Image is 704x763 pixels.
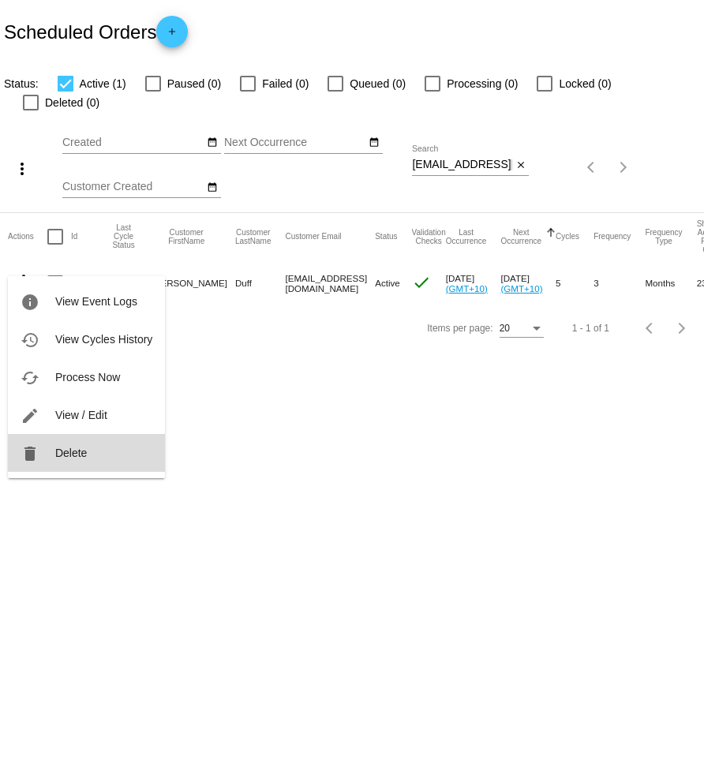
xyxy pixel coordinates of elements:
[55,409,107,421] span: View / Edit
[21,293,39,312] mat-icon: info
[55,333,152,346] span: View Cycles History
[55,447,87,459] span: Delete
[55,371,120,383] span: Process Now
[55,295,137,308] span: View Event Logs
[21,406,39,425] mat-icon: edit
[21,444,39,463] mat-icon: delete
[21,368,39,387] mat-icon: cached
[21,331,39,350] mat-icon: history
